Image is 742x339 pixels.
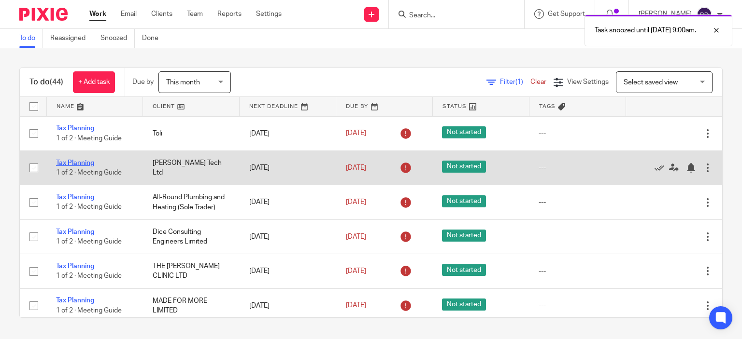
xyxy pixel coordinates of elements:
a: Tax Planning [56,263,94,270]
div: --- [539,197,616,207]
td: Dice Consulting Engineers Limited [143,219,240,254]
span: [DATE] [346,130,366,137]
span: Filter [500,79,530,85]
span: Not started [442,195,486,207]
span: [DATE] [346,268,366,274]
td: All-Round Plumbing and Heating (Sole Trader) [143,185,240,219]
span: This month [166,79,200,86]
h1: To do [29,77,63,87]
span: Select saved view [624,79,678,86]
div: --- [539,266,616,276]
td: [DATE] [240,254,336,288]
a: Done [142,29,166,48]
span: 1 of 2 · Meeting Guide [56,307,122,314]
span: 1 of 2 · Meeting Guide [56,169,122,176]
td: [DATE] [240,288,336,323]
span: Tags [539,104,556,109]
span: 1 of 2 · Meeting Guide [56,273,122,280]
a: Tax Planning [56,160,94,166]
span: (44) [50,78,63,86]
span: [DATE] [346,199,366,205]
span: 1 of 2 · Meeting Guide [56,238,122,245]
div: --- [539,163,616,173]
a: Team [187,9,203,19]
a: Reassigned [50,29,93,48]
img: svg%3E [697,7,712,22]
div: --- [539,232,616,242]
a: To do [19,29,43,48]
span: [DATE] [346,302,366,309]
span: Not started [442,264,486,276]
a: Tax Planning [56,229,94,235]
a: Reports [217,9,242,19]
div: --- [539,301,616,311]
span: [DATE] [346,233,366,240]
a: Snoozed [100,29,135,48]
span: (1) [515,79,523,85]
span: Not started [442,126,486,138]
p: Task snoozed until [DATE] 9:00am. [595,26,696,35]
a: Clear [530,79,546,85]
td: Toli [143,116,240,150]
span: Not started [442,230,486,242]
a: Settings [256,9,282,19]
a: Tax Planning [56,125,94,132]
img: Pixie [19,8,68,21]
span: Not started [442,161,486,173]
a: + Add task [73,71,115,93]
td: THE [PERSON_NAME] CLINIC LTD [143,254,240,288]
span: View Settings [567,79,609,85]
td: [DATE] [240,219,336,254]
div: --- [539,129,616,138]
a: Tax Planning [56,194,94,201]
span: 1 of 2 · Meeting Guide [56,204,122,211]
td: [DATE] [240,150,336,185]
a: Email [121,9,137,19]
td: [DATE] [240,185,336,219]
span: 1 of 2 · Meeting Guide [56,135,122,142]
td: MADE FOR MORE LIMITED [143,288,240,323]
a: Clients [151,9,172,19]
p: Due by [132,77,154,87]
td: [PERSON_NAME] Tech Ltd [143,150,240,185]
a: Work [89,9,106,19]
span: [DATE] [346,164,366,171]
td: [DATE] [240,116,336,150]
a: Tax Planning [56,297,94,304]
span: Not started [442,298,486,311]
a: Mark as done [655,163,669,173]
